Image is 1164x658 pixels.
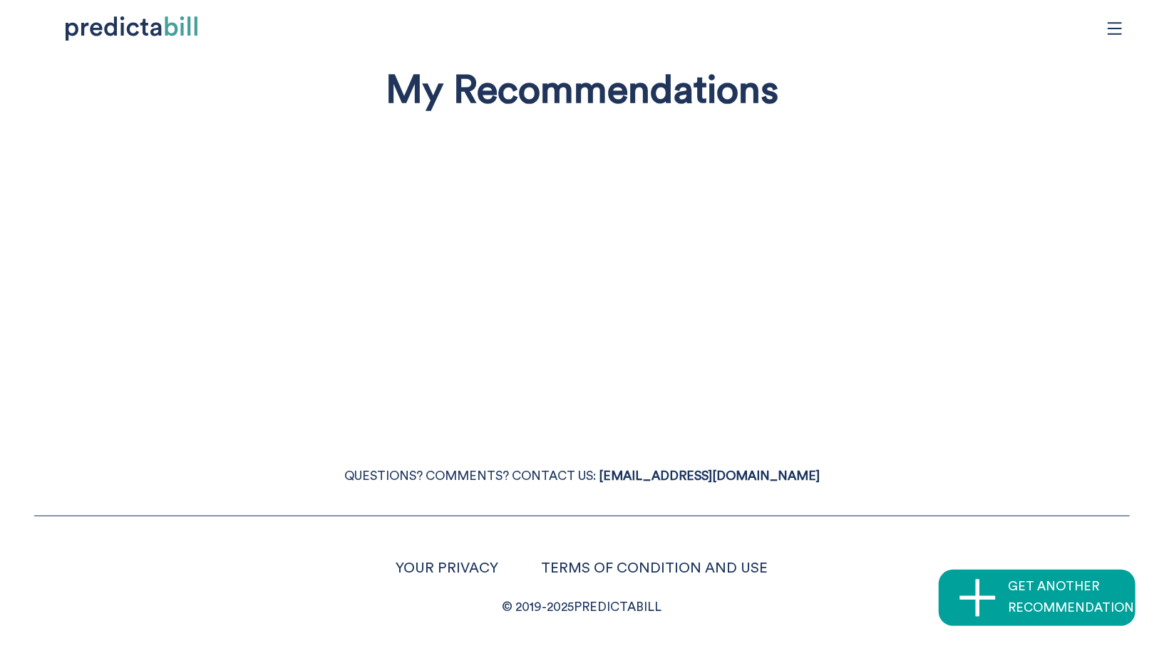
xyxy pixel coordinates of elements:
a: YOUR PRIVACY [396,561,499,575]
a: [EMAIL_ADDRESS][DOMAIN_NAME] [599,470,820,482]
p: QUESTIONS? COMMENTS? CONTACT US: [34,466,1130,487]
p: © 2019- 2025 PREDICTABILL [34,597,1130,618]
p: GET ANOTHER [1008,576,1099,597]
p: RECOMMENDATION [1008,597,1134,619]
span: menu [1101,15,1128,42]
span: plus [947,575,1008,621]
h1: My Recommendations [386,63,778,118]
a: TERMS OF CONDITION AND USE [542,561,768,575]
